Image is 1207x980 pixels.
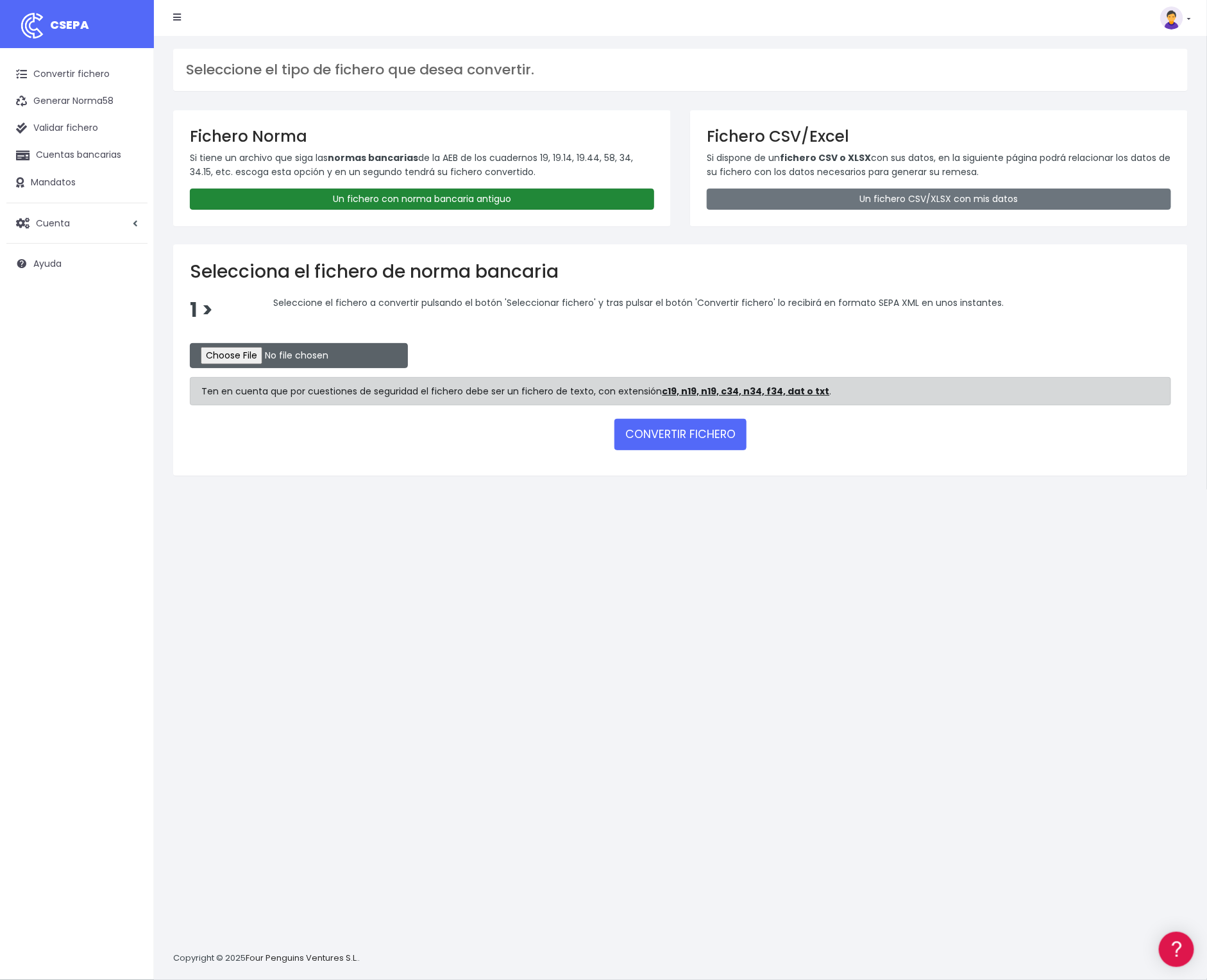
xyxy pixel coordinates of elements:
button: Contáctanos [13,343,244,366]
a: Ayuda [6,250,148,277]
span: Ayuda [33,257,62,270]
div: Programadores [13,308,244,320]
a: General [13,275,244,295]
button: CONVERTIR FICHERO [614,419,747,450]
strong: c19, n19, n19, c34, n34, f34, dat o txt [663,385,830,398]
a: Perfiles de empresas [13,222,244,242]
a: Información general [13,109,244,129]
a: Formatos [13,162,244,182]
h2: Selecciona el fichero de norma bancaria [190,261,1171,283]
p: Si tiene un archivo que siga las de la AEB de los cuadernos 19, 19.14, 19.44, 58, 34, 34.15, etc.... [190,151,654,180]
img: profile [1160,6,1183,30]
a: Convertir fichero [6,61,148,88]
a: Cuenta [6,210,148,237]
span: CSEPA [50,17,89,33]
a: Mandatos [6,169,148,196]
span: 1 > [190,296,213,324]
a: Four Penguins Ventures S.L. [246,952,358,964]
h3: Fichero CSV/Excel [707,127,1171,146]
strong: fichero CSV o XLSX [780,151,871,164]
p: Copyright © 2025 . [173,952,360,965]
a: Videotutoriales [13,202,244,222]
a: Generar Norma58 [6,88,148,115]
img: logo [16,10,48,42]
span: Cuenta [36,216,70,229]
a: Problemas habituales [13,182,244,202]
a: POWERED BY ENCHANT [176,369,247,382]
strong: normas bancarias [328,151,418,164]
p: Si dispone de un con sus datos, en la siguiente página podrá relacionar los datos de su fichero c... [707,151,1171,180]
div: Ten en cuenta que por cuestiones de seguridad el fichero debe ser un fichero de texto, con extens... [190,377,1171,405]
h3: Seleccione el tipo de fichero que desea convertir. [186,62,1175,78]
div: Información general [13,89,244,101]
a: Validar fichero [6,115,148,142]
div: Facturación [13,255,244,267]
a: Cuentas bancarias [6,142,148,169]
div: Convertir ficheros [13,142,244,154]
a: Un fichero con norma bancaria antiguo [190,189,654,210]
h3: Fichero Norma [190,127,654,146]
a: API [13,328,244,348]
a: Un fichero CSV/XLSX con mis datos [707,189,1171,210]
span: Seleccione el fichero a convertir pulsando el botón 'Seleccionar fichero' y tras pulsar el botón ... [273,296,1004,309]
